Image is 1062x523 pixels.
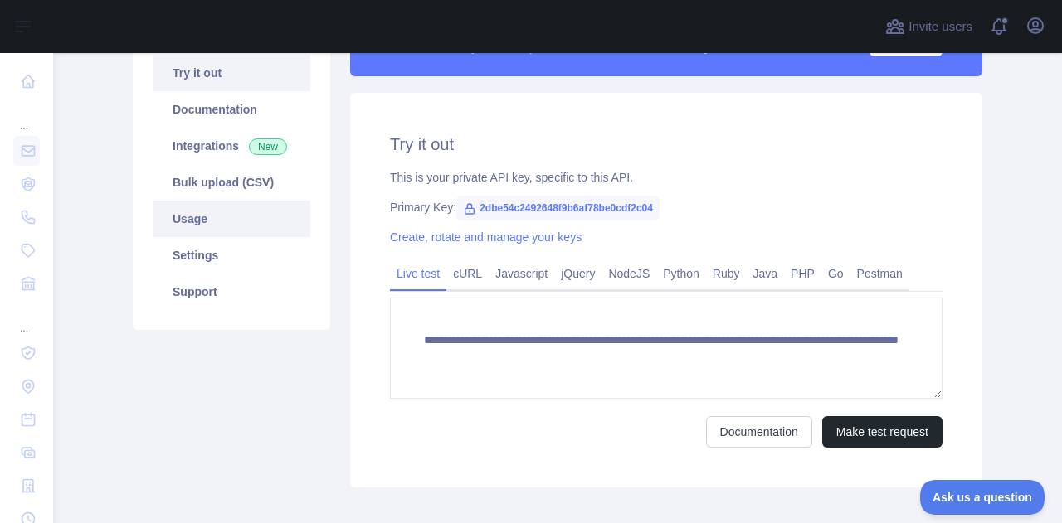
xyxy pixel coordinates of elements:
[153,201,310,237] a: Usage
[153,237,310,274] a: Settings
[920,480,1045,515] iframe: Toggle Customer Support
[821,260,850,287] a: Go
[850,260,909,287] a: Postman
[747,260,785,287] a: Java
[390,230,582,244] a: Create, rotate and manage your keys
[153,91,310,128] a: Documentation
[489,260,554,287] a: Javascript
[153,55,310,91] a: Try it out
[390,199,943,215] div: Primary Key:
[446,260,489,287] a: cURL
[706,260,747,287] a: Ruby
[390,133,943,156] h2: Try it out
[602,260,656,287] a: NodeJS
[822,416,943,448] button: Make test request
[13,99,40,133] div: ...
[882,13,976,40] button: Invite users
[390,169,943,186] div: This is your private API key, specific to this API.
[456,196,660,220] span: 2dbe54c2492648f9b6af78be0cdf2c04
[390,260,446,287] a: Live test
[13,302,40,335] div: ...
[909,17,972,36] span: Invite users
[153,164,310,201] a: Bulk upload (CSV)
[706,416,812,448] a: Documentation
[656,260,706,287] a: Python
[153,128,310,164] a: Integrations New
[249,138,287,155] span: New
[153,274,310,310] a: Support
[784,260,821,287] a: PHP
[554,260,602,287] a: jQuery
